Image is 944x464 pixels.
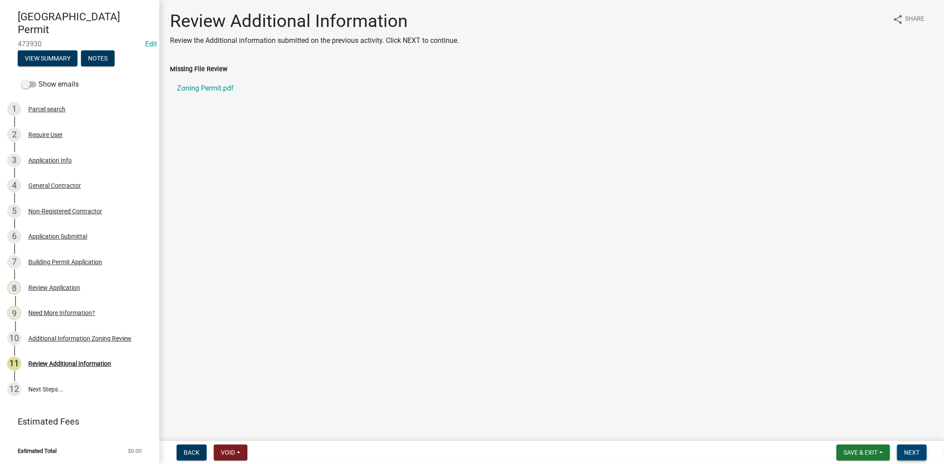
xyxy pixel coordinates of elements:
div: Require User [28,132,63,138]
div: 12 [7,382,21,396]
div: 4 [7,179,21,193]
button: shareShare [886,11,932,28]
div: 9 [7,306,21,320]
div: 2 [7,128,21,142]
div: Additional Information Zoning Review [28,335,131,342]
div: 3 [7,153,21,167]
div: Non-Registered Contractor [28,208,102,214]
div: Need More Information? [28,310,95,316]
p: Review the Additional information submitted on the previous activity. Click NEXT to continue. [170,35,459,46]
label: Show emails [21,79,79,90]
div: General Contractor [28,183,81,189]
button: Next [897,445,927,460]
wm-modal-confirm: Summary [18,55,77,62]
div: Application Info [28,157,72,164]
button: View Summary [18,50,77,66]
button: Notes [81,50,115,66]
div: Application Submittal [28,233,87,240]
span: 473930 [18,40,142,48]
span: Back [184,449,200,456]
div: 8 [7,281,21,295]
button: Void [214,445,247,460]
button: Save & Exit [836,445,890,460]
div: 5 [7,204,21,218]
div: 1 [7,102,21,116]
label: Missing File Review [170,66,227,72]
div: Building Permit Application [28,259,102,265]
div: 11 [7,357,21,371]
wm-modal-confirm: Edit Application Number [145,40,157,48]
div: Parcel search [28,106,66,112]
a: Edit [145,40,157,48]
div: 6 [7,229,21,243]
button: Back [177,445,207,460]
span: Save & Exit [844,449,878,456]
span: Share [905,14,925,25]
h4: [GEOGRAPHIC_DATA] Permit [18,11,152,36]
span: Estimated Total [18,448,57,454]
div: Review Application [28,285,80,291]
span: $0.00 [128,448,142,454]
i: share [893,14,903,25]
wm-modal-confirm: Notes [81,55,115,62]
div: 7 [7,255,21,269]
a: Estimated Fees [7,413,145,430]
div: 10 [7,331,21,346]
h1: Review Additional Information [170,11,459,32]
span: Void [221,449,235,456]
span: Next [904,449,920,456]
a: Zoning Permit.pdf [170,78,933,99]
div: Review Additional Information [28,361,111,367]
